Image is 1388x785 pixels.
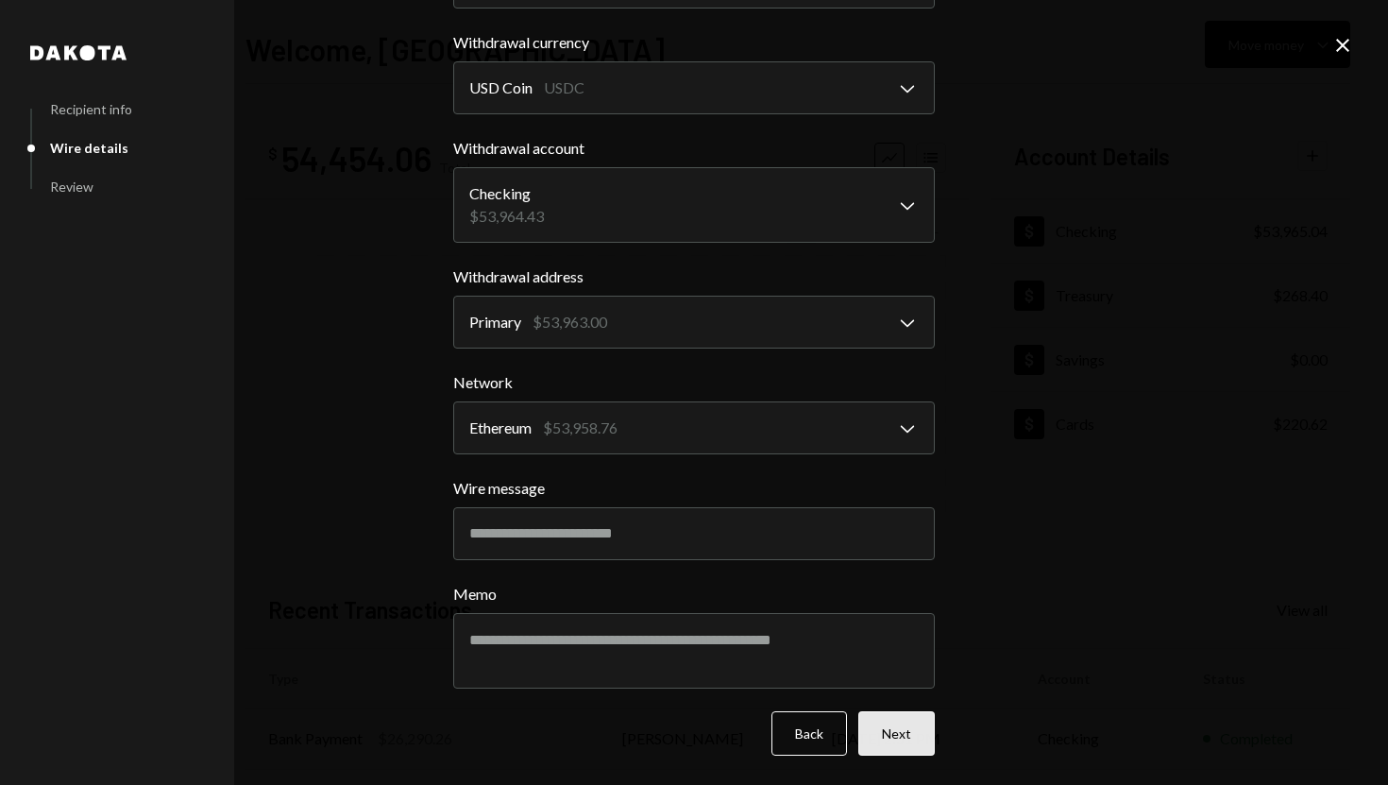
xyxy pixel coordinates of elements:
button: Next [858,711,935,756]
label: Withdrawal currency [453,31,935,54]
div: $53,958.76 [543,417,618,439]
label: Wire message [453,477,935,500]
button: Back [771,711,847,756]
label: Withdrawal address [453,265,935,288]
button: Withdrawal address [453,296,935,349]
label: Network [453,371,935,394]
button: Withdrawal currency [453,61,935,114]
div: USDC [544,77,584,99]
div: Review [50,179,93,195]
div: Recipient info [50,101,132,117]
div: $53,963.00 [533,311,607,333]
button: Withdrawal account [453,167,935,243]
label: Memo [453,583,935,606]
div: Wire details [50,140,128,156]
button: Network [453,401,935,454]
label: Withdrawal account [453,137,935,160]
